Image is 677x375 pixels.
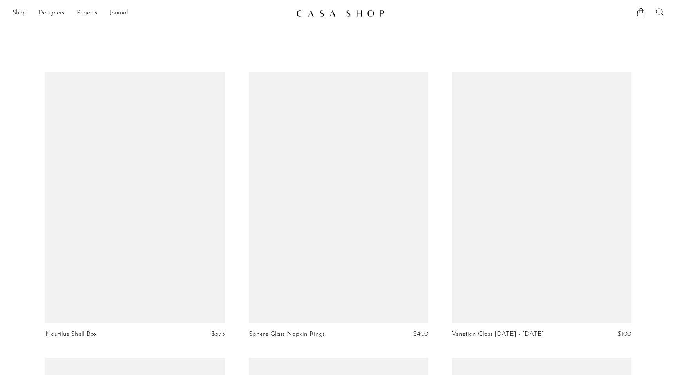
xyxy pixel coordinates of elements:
[13,7,290,20] nav: Desktop navigation
[77,8,97,18] a: Projects
[45,331,97,338] a: Nautilus Shell Box
[13,7,290,20] ul: NEW HEADER MENU
[617,331,631,337] span: $100
[38,8,64,18] a: Designers
[110,8,128,18] a: Journal
[211,331,225,337] span: $375
[249,331,325,338] a: Sphere Glass Napkin Rings
[413,331,428,337] span: $400
[452,331,544,338] a: Venetian Glass [DATE] - [DATE]
[13,8,26,18] a: Shop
